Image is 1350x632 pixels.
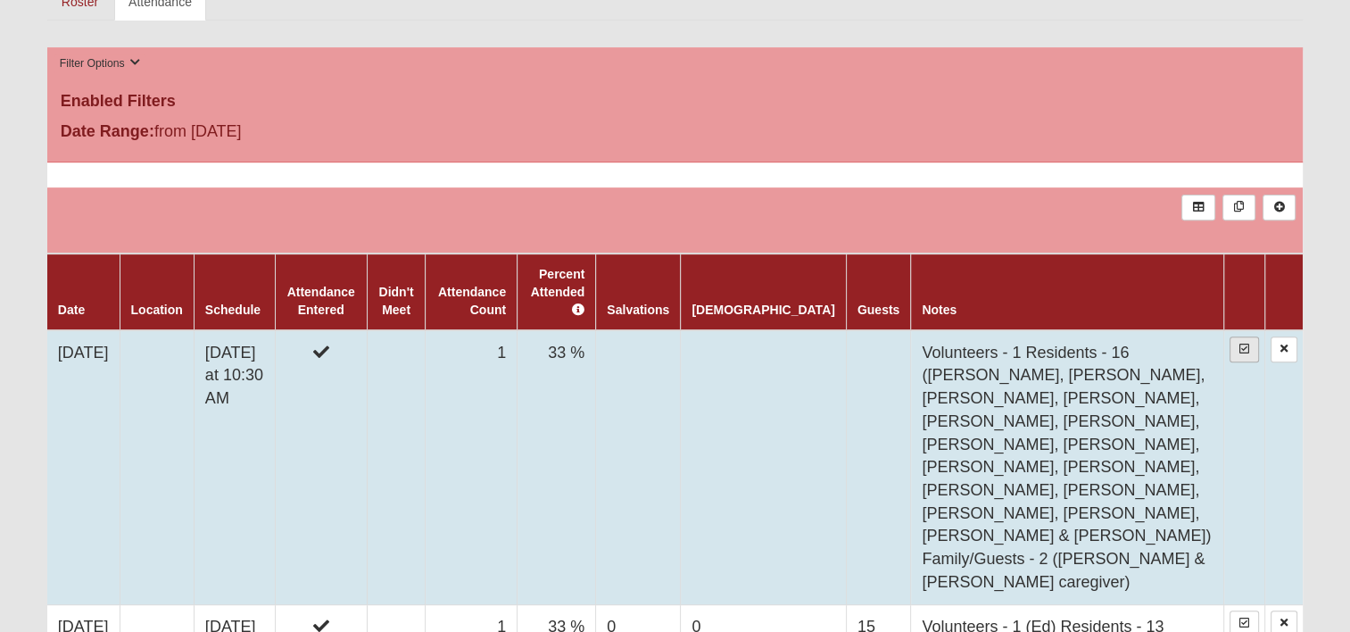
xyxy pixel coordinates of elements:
[681,254,846,330] th: [DEMOGRAPHIC_DATA]
[194,330,275,605] td: [DATE] at 10:30 AM
[922,303,957,317] a: Notes
[1181,195,1214,220] a: Export to Excel
[438,285,506,317] a: Attendance Count
[1271,337,1297,362] a: Delete
[1222,195,1255,220] a: Merge Records into Merge Template
[61,92,1289,112] h4: Enabled Filters
[287,285,355,317] a: Attendance Entered
[54,54,146,73] button: Filter Options
[846,254,910,330] th: Guests
[205,303,261,317] a: Schedule
[1263,195,1296,220] a: Alt+N
[61,120,154,144] label: Date Range:
[426,330,518,605] td: 1
[47,120,466,148] div: from [DATE]
[58,303,85,317] a: Date
[379,285,414,317] a: Didn't Meet
[131,303,183,317] a: Location
[531,267,585,317] a: Percent Attended
[518,330,596,605] td: 33 %
[911,330,1224,605] td: Volunteers - 1 Residents - 16 ([PERSON_NAME], [PERSON_NAME], [PERSON_NAME], [PERSON_NAME], [PERSO...
[1230,337,1259,362] a: Enter Attendance
[47,330,120,605] td: [DATE]
[596,254,681,330] th: Salvations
